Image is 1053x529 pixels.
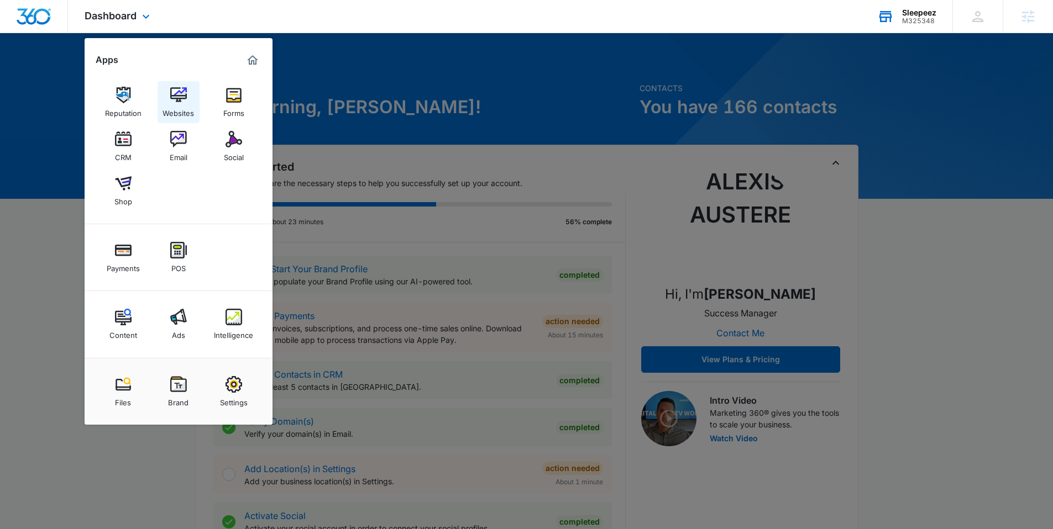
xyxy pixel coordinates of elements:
div: Content [109,325,137,340]
div: CRM [115,147,132,162]
div: Social [224,147,244,162]
a: Intelligence [213,303,255,345]
span: Dashboard [85,10,137,22]
a: Payments [102,236,144,278]
div: POS [171,258,186,273]
div: Email [170,147,187,162]
div: Shop [114,192,132,206]
a: Shop [102,170,144,211]
div: v 4.0.25 [31,18,54,27]
img: tab_keywords_by_traffic_grey.svg [110,64,119,73]
img: website_grey.svg [18,29,27,38]
h2: Apps [96,55,118,65]
a: Email [158,125,200,167]
a: CRM [102,125,144,167]
div: account id [902,17,936,25]
a: Forms [213,81,255,123]
a: Marketing 360® Dashboard [244,51,261,69]
img: logo_orange.svg [18,18,27,27]
div: Payments [107,258,140,273]
div: Files [115,393,131,407]
div: Forms [223,103,244,118]
div: Domain: [DOMAIN_NAME] [29,29,122,38]
a: Settings [213,371,255,412]
div: Brand [168,393,188,407]
img: tab_domain_overview_orange.svg [30,64,39,73]
a: Brand [158,371,200,412]
a: Social [213,125,255,167]
a: Reputation [102,81,144,123]
div: account name [902,8,936,17]
a: Files [102,371,144,412]
div: Settings [220,393,248,407]
div: Reputation [105,103,142,118]
div: Domain Overview [42,65,99,72]
a: Content [102,303,144,345]
a: POS [158,236,200,278]
div: Ads [172,325,185,340]
div: Websites [163,103,194,118]
a: Websites [158,81,200,123]
div: Keywords by Traffic [122,65,186,72]
div: Intelligence [214,325,253,340]
a: Ads [158,303,200,345]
